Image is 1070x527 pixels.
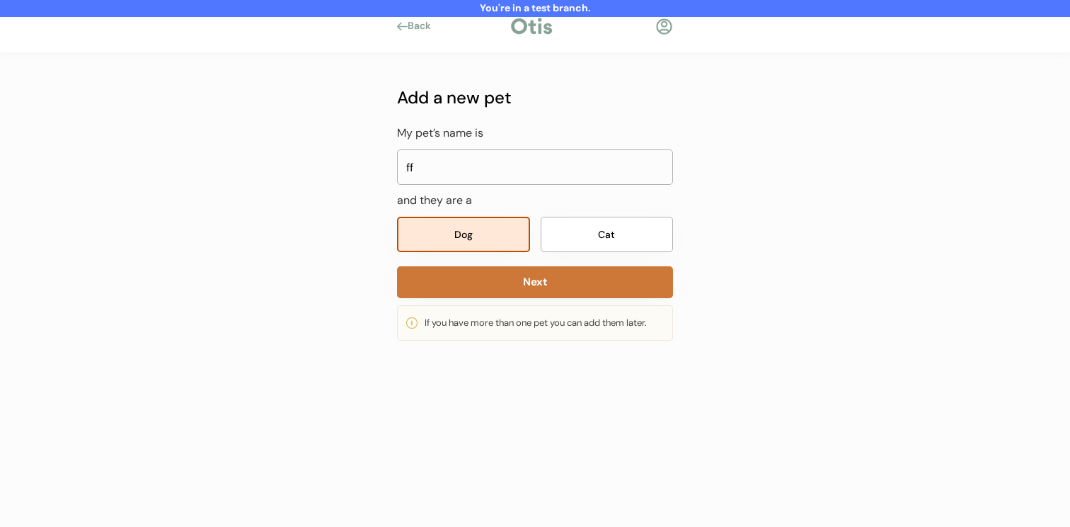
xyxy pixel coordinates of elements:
button: Dog [397,217,530,252]
button: Next [397,266,673,298]
div: My pet’s name is [397,125,673,142]
div: If you have more than one pet you can add them later. [425,316,664,330]
div: and they are a [397,192,673,210]
div: Back [408,19,439,33]
div: Add a new pet [397,85,673,110]
button: Cat [541,217,674,252]
input: Your pet's name [397,149,673,185]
